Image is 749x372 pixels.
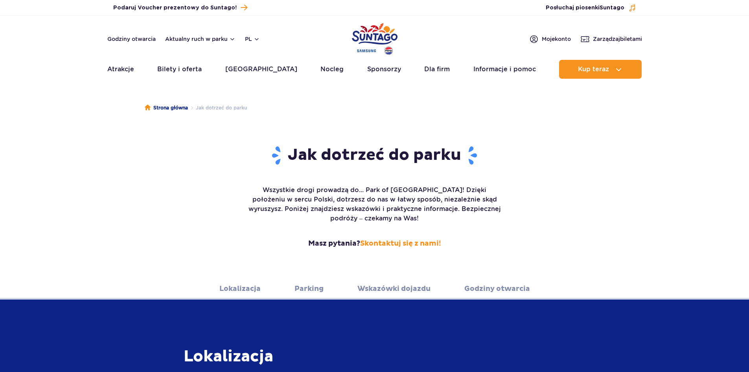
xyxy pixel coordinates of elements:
[424,60,450,79] a: Dla firm
[157,60,202,79] a: Bilety i oferta
[529,34,571,44] a: Mojekonto
[546,4,636,12] button: Posłuchaj piosenkiSuntago
[320,60,344,79] a: Nocleg
[546,4,624,12] span: Posłuchaj piosenki
[542,35,571,43] span: Moje konto
[145,104,188,112] a: Strona główna
[593,35,642,43] span: Zarządzaj biletami
[357,278,431,300] a: Wskazówki dojazdu
[360,239,441,248] a: Skontaktuj się z nami!
[367,60,401,79] a: Sponsorzy
[473,60,536,79] a: Informacje i pomoc
[580,34,642,44] a: Zarządzajbiletami
[352,20,398,56] a: Park of Poland
[294,278,324,300] a: Parking
[188,104,247,112] li: Jak dotrzeć do parku
[113,2,247,13] a: Podaruj Voucher prezentowy do Suntago!
[107,60,134,79] a: Atrakcje
[184,347,420,366] h3: Lokalizacja
[225,60,297,79] a: [GEOGRAPHIC_DATA]
[165,36,236,42] button: Aktualny ruch w parku
[219,278,261,300] a: Lokalizacja
[247,185,502,223] p: Wszystkie drogi prowadzą do... Park of [GEOGRAPHIC_DATA]! Dzięki położeniu w sercu Polski, dotrze...
[247,239,502,248] strong: Masz pytania?
[578,66,609,73] span: Kup teraz
[464,278,530,300] a: Godziny otwarcia
[245,35,260,43] button: pl
[559,60,642,79] button: Kup teraz
[113,4,237,12] span: Podaruj Voucher prezentowy do Suntago!
[107,35,156,43] a: Godziny otwarcia
[600,5,624,11] span: Suntago
[247,145,502,166] h1: Jak dotrzeć do parku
